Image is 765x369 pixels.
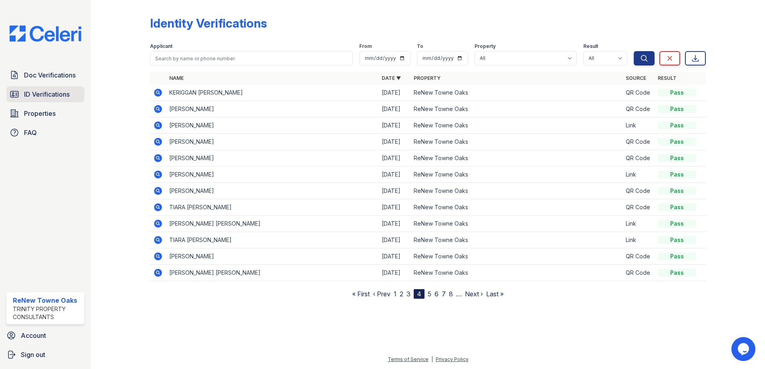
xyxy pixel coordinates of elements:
td: [DATE] [378,199,411,216]
a: 1 [394,290,397,298]
div: Pass [658,203,696,211]
td: QR Code [623,265,655,281]
td: [DATE] [378,216,411,232]
div: 4 [414,289,425,299]
span: Account [21,331,46,340]
span: … [456,289,462,299]
td: QR Code [623,199,655,216]
td: QR Code [623,183,655,199]
img: CE_Logo_Blue-a8612792a0a2168367f1c8372b55b34899dd931a85d93a1a3d3e32e68fde9ad4.png [3,26,88,42]
td: TIARA [PERSON_NAME] [166,232,378,248]
td: [DATE] [378,265,411,281]
a: Next › [465,290,483,298]
div: Pass [658,89,696,97]
td: ReNew Towne Oaks [411,134,623,150]
span: Properties [24,109,56,118]
a: Date ▼ [382,75,401,81]
td: [PERSON_NAME] [PERSON_NAME] [166,216,378,232]
a: Properties [6,105,84,121]
div: Identity Verifications [150,16,267,30]
a: Last » [486,290,504,298]
td: [DATE] [378,134,411,150]
label: Result [583,43,598,50]
a: « First [352,290,370,298]
a: 8 [449,290,453,298]
td: [PERSON_NAME] [PERSON_NAME] [166,265,378,281]
td: ReNew Towne Oaks [411,265,623,281]
td: [DATE] [378,167,411,183]
a: Account [3,327,88,343]
td: ReNew Towne Oaks [411,199,623,216]
td: [PERSON_NAME] [166,248,378,265]
td: [DATE] [378,101,411,117]
td: Link [623,117,655,134]
a: 6 [435,290,439,298]
div: Pass [658,269,696,277]
td: ReNew Towne Oaks [411,117,623,134]
div: Pass [658,138,696,146]
div: Pass [658,171,696,179]
td: KERIGGAN [PERSON_NAME] [166,85,378,101]
label: From [359,43,372,50]
td: Link [623,216,655,232]
td: [PERSON_NAME] [166,183,378,199]
td: [DATE] [378,150,411,167]
td: QR Code [623,134,655,150]
td: [PERSON_NAME] [166,101,378,117]
td: ReNew Towne Oaks [411,150,623,167]
td: QR Code [623,85,655,101]
div: Pass [658,154,696,162]
td: QR Code [623,150,655,167]
span: Sign out [21,350,45,359]
a: 7 [442,290,446,298]
div: Pass [658,220,696,228]
label: Applicant [150,43,172,50]
td: [DATE] [378,248,411,265]
td: [PERSON_NAME] [166,150,378,167]
div: Trinity Property Consultants [13,305,81,321]
div: ReNew Towne Oaks [13,296,81,305]
td: [PERSON_NAME] [166,167,378,183]
td: [DATE] [378,85,411,101]
a: FAQ [6,125,84,141]
span: Doc Verifications [24,70,76,80]
td: ReNew Towne Oaks [411,248,623,265]
a: 5 [428,290,431,298]
div: Pass [658,236,696,244]
a: Doc Verifications [6,67,84,83]
a: Sign out [3,347,88,363]
a: Property [414,75,441,81]
a: 3 [407,290,411,298]
td: Link [623,232,655,248]
a: 2 [400,290,403,298]
input: Search by name or phone number [150,51,353,65]
td: [PERSON_NAME] [166,117,378,134]
td: Link [623,167,655,183]
div: Pass [658,187,696,195]
td: ReNew Towne Oaks [411,85,623,101]
div: Pass [658,105,696,113]
td: ReNew Towne Oaks [411,101,623,117]
label: Property [475,43,496,50]
td: ReNew Towne Oaks [411,167,623,183]
div: Pass [658,121,696,129]
div: Pass [658,252,696,260]
a: ID Verifications [6,86,84,102]
a: Terms of Service [388,356,429,362]
a: ‹ Prev [373,290,391,298]
td: TIARA [PERSON_NAME] [166,199,378,216]
span: ID Verifications [24,89,70,99]
label: To [417,43,423,50]
span: FAQ [24,128,37,137]
div: | [431,356,433,362]
td: [PERSON_NAME] [166,134,378,150]
td: [DATE] [378,183,411,199]
a: Privacy Policy [436,356,469,362]
td: [DATE] [378,232,411,248]
a: Result [658,75,677,81]
iframe: chat widget [731,337,757,361]
td: [DATE] [378,117,411,134]
td: ReNew Towne Oaks [411,216,623,232]
a: Source [626,75,646,81]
